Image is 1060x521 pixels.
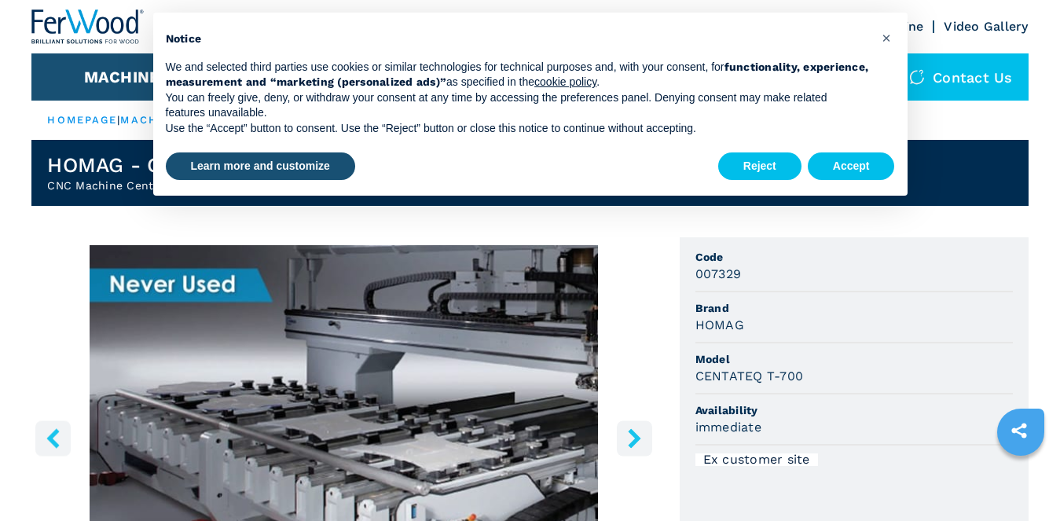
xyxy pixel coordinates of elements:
p: Use the “Accept” button to consent. Use the “Reject” button or close this notice to continue with... [166,121,870,137]
span: Model [695,351,1013,367]
button: Reject [718,152,801,181]
iframe: Chat [993,450,1048,509]
h1: HOMAG - CENTATEQ T-700 [47,152,317,178]
h3: HOMAG [695,316,744,334]
button: Close this notice [875,25,900,50]
p: You can freely give, deny, or withdraw your consent at any time by accessing the preferences pane... [166,90,870,121]
img: Ferwood [31,9,145,44]
button: right-button [617,420,652,456]
button: Learn more and customize [166,152,355,181]
span: Brand [695,300,1013,316]
strong: functionality, experience, measurement and “marketing (personalized ads)” [166,61,869,89]
span: × [882,28,891,47]
button: Accept [808,152,895,181]
button: left-button [35,420,71,456]
a: cookie policy [534,75,596,88]
button: Machines [84,68,171,86]
p: We and selected third parties use cookies or similar technologies for technical purposes and, wit... [166,60,870,90]
h3: immediate [695,418,761,436]
h3: CENTATEQ T-700 [695,367,804,385]
a: sharethis [999,411,1039,450]
h3: 007329 [695,265,742,283]
a: Video Gallery [944,19,1028,34]
a: HOMEPAGE [47,114,117,126]
a: machines [120,114,188,126]
h2: Notice [166,31,870,47]
h2: CNC Machine Centres With Pod And Rail [47,178,317,193]
div: Contact us [893,53,1029,101]
span: | [117,114,120,126]
div: Ex customer site [695,453,818,466]
span: Availability [695,402,1013,418]
span: Code [695,249,1013,265]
